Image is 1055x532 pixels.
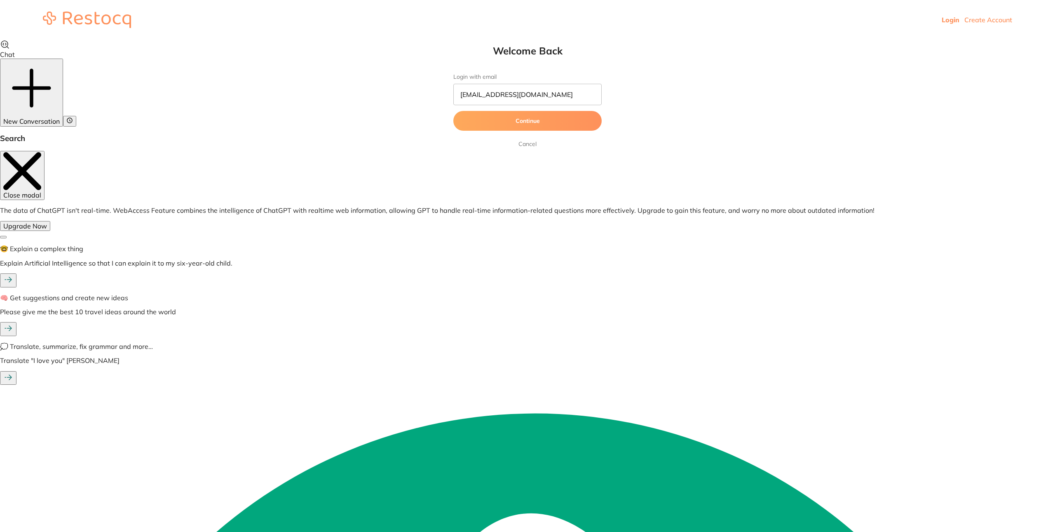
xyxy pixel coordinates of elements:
a: Login [942,16,959,24]
button: Continue [453,111,602,131]
h1: Welcome Back [437,45,618,57]
a: Cancel [517,139,538,149]
img: restocq_logo.svg [43,12,131,28]
span: New Conversation [3,117,60,125]
label: Login with email [453,73,602,80]
a: Create Account [964,16,1012,24]
span: Close modal [3,191,41,199]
